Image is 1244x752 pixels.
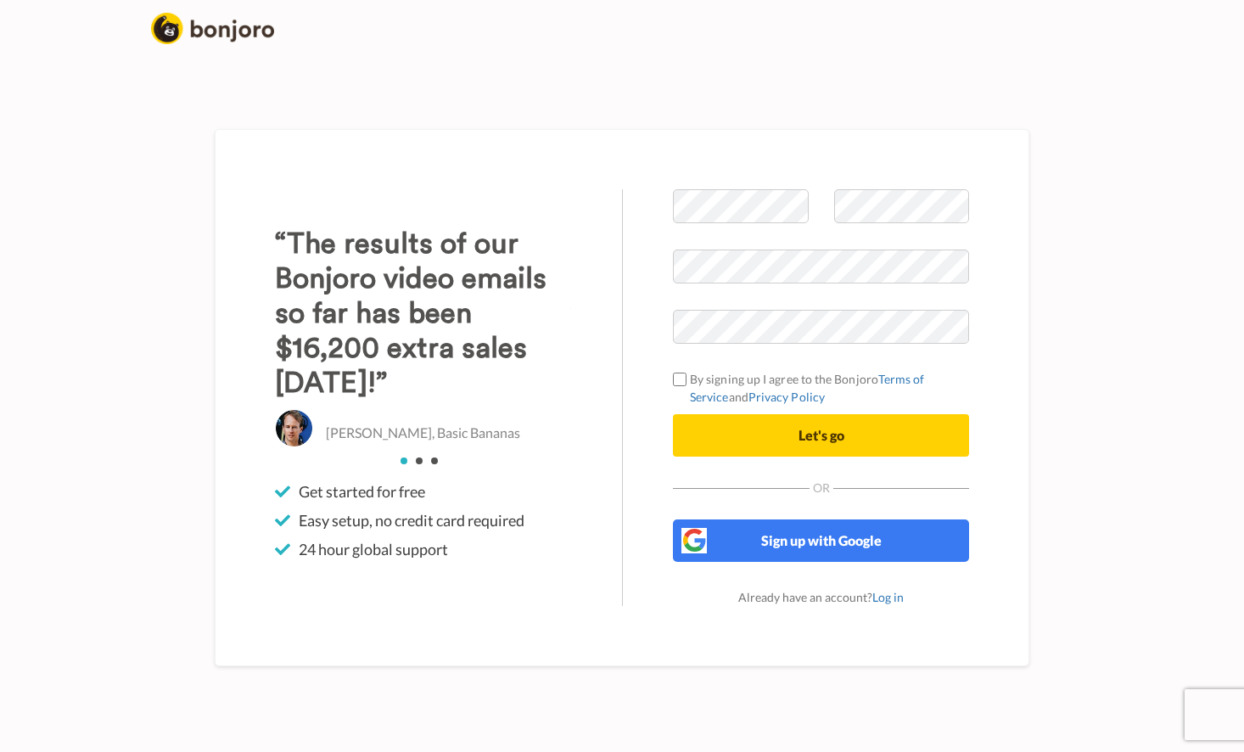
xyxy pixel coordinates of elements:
[299,481,425,502] span: Get started for free
[299,539,448,559] span: 24 hour global support
[326,424,520,443] p: [PERSON_NAME], Basic Bananas
[690,372,925,404] a: Terms of Service
[761,532,882,548] span: Sign up with Google
[151,13,274,44] img: logo_full.png
[799,427,844,443] span: Let's go
[673,373,686,386] input: By signing up I agree to the BonjoroTerms of ServiceandPrivacy Policy
[673,370,969,406] label: By signing up I agree to the Bonjoro and
[673,414,969,457] button: Let's go
[275,227,571,401] h3: “The results of our Bonjoro video emails so far has been $16,200 extra sales [DATE]!”
[810,482,833,494] span: Or
[673,519,969,562] button: Sign up with Google
[748,390,825,404] a: Privacy Policy
[872,590,904,604] a: Log in
[275,409,313,447] img: Christo Hall, Basic Bananas
[738,590,904,604] span: Already have an account?
[299,510,524,530] span: Easy setup, no credit card required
